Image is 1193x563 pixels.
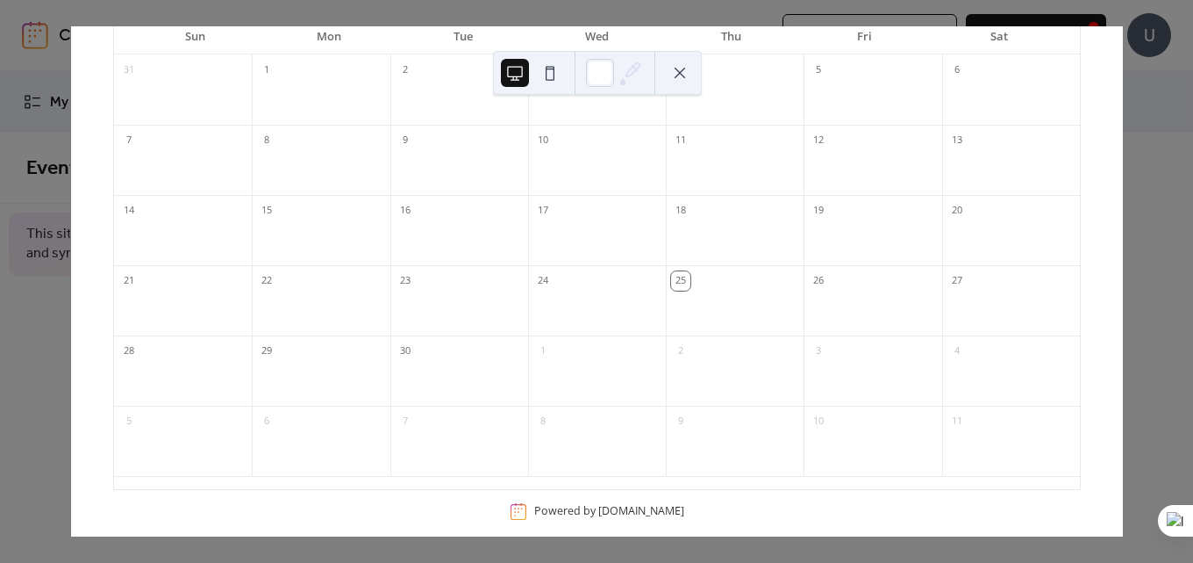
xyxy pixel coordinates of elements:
[671,131,690,150] div: 11
[533,131,553,150] div: 10
[396,342,415,361] div: 30
[947,271,967,291] div: 27
[809,131,828,150] div: 12
[533,342,553,361] div: 1
[947,61,967,80] div: 6
[396,271,415,291] div: 23
[809,412,828,431] div: 10
[947,342,967,361] div: 4
[809,61,828,80] div: 5
[257,61,276,80] div: 1
[671,201,690,220] div: 18
[947,131,967,150] div: 13
[533,271,553,291] div: 24
[119,131,139,150] div: 7
[671,412,690,431] div: 9
[533,412,553,431] div: 8
[671,342,690,361] div: 2
[257,271,276,291] div: 22
[809,342,828,361] div: 3
[257,342,276,361] div: 29
[119,271,139,291] div: 21
[119,342,139,361] div: 28
[947,201,967,220] div: 20
[119,61,139,80] div: 31
[809,271,828,291] div: 26
[671,271,690,291] div: 25
[257,412,276,431] div: 6
[598,503,684,518] a: [DOMAIN_NAME]
[533,201,553,220] div: 17
[119,201,139,220] div: 14
[396,201,415,220] div: 16
[257,201,276,220] div: 15
[257,131,276,150] div: 8
[119,412,139,431] div: 5
[396,412,415,431] div: 7
[396,61,415,80] div: 2
[809,201,828,220] div: 19
[947,412,967,431] div: 11
[396,131,415,150] div: 9
[534,503,684,518] div: Powered by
